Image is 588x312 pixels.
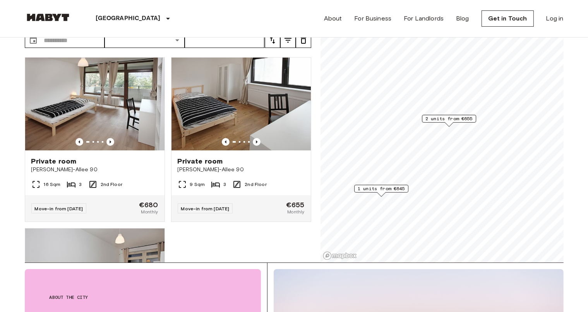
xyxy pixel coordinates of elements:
span: [PERSON_NAME]-Allee 90 [178,166,305,174]
span: 3 [79,181,82,188]
span: €680 [139,201,158,208]
span: 2nd Floor [101,181,122,188]
span: 1 units from €645 [358,185,405,192]
a: Blog [456,14,469,23]
div: Map marker [354,185,408,197]
button: Previous image [253,138,261,146]
a: Get in Touch [482,10,534,27]
div: Map marker [422,115,476,127]
span: Private room [178,157,223,166]
span: €655 [286,201,305,208]
button: Previous image [75,138,83,146]
button: tune [296,32,311,48]
span: 2nd Floor [245,181,266,188]
a: Log in [546,14,564,23]
a: For Landlords [404,14,444,23]
img: Marketing picture of unit DE-01-249-02M [25,58,165,150]
span: 9 Sqm [190,181,205,188]
button: tune [280,32,296,48]
button: tune [265,32,280,48]
span: Private room [31,157,77,166]
span: Move-in from [DATE] [35,206,83,211]
img: Habyt [25,14,71,21]
span: Monthly [141,208,158,215]
span: 16 Sqm [44,181,61,188]
span: Move-in from [DATE] [181,206,230,211]
a: About [324,14,342,23]
span: [PERSON_NAME]-Allee 90 [31,166,158,174]
span: About the city [50,294,236,301]
a: Marketing picture of unit DE-01-249-02MPrevious imagePrevious imagePrivate room[PERSON_NAME]-Alle... [25,57,165,222]
span: 3 [223,181,226,188]
button: Choose date [26,32,41,48]
img: Marketing picture of unit DE-01-234-03M [171,58,311,150]
button: Previous image [106,138,114,146]
span: 2 units from €655 [425,115,473,122]
a: Mapbox logo [323,251,357,260]
button: Previous image [222,138,230,146]
p: [GEOGRAPHIC_DATA] [96,14,161,23]
span: Monthly [287,208,304,215]
a: For Business [354,14,391,23]
a: Marketing picture of unit DE-01-234-03MPrevious imagePrevious imagePrivate room[PERSON_NAME]-Alle... [171,57,311,222]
